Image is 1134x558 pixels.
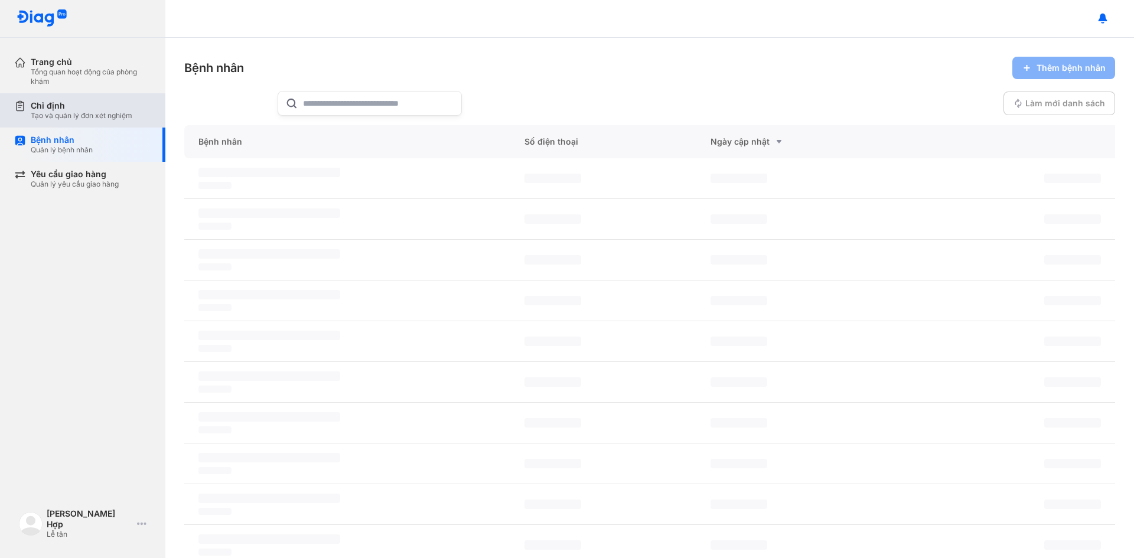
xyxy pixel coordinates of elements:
[711,255,767,265] span: ‌
[1044,540,1101,550] span: ‌
[524,174,581,183] span: ‌
[524,377,581,387] span: ‌
[198,304,232,311] span: ‌
[31,145,93,155] div: Quản lý bệnh nhân
[1044,418,1101,428] span: ‌
[31,100,132,111] div: Chỉ định
[17,9,67,28] img: logo
[198,371,340,381] span: ‌
[184,60,244,76] div: Bệnh nhân
[198,263,232,270] span: ‌
[31,57,151,67] div: Trang chủ
[1025,98,1105,109] span: Làm mới danh sách
[524,255,581,265] span: ‌
[1044,500,1101,509] span: ‌
[711,135,868,149] div: Ngày cập nhật
[31,169,119,180] div: Yêu cầu giao hàng
[524,418,581,428] span: ‌
[198,249,340,259] span: ‌
[524,500,581,509] span: ‌
[1044,296,1101,305] span: ‌
[198,182,232,189] span: ‌
[711,418,767,428] span: ‌
[1044,337,1101,346] span: ‌
[1044,214,1101,224] span: ‌
[524,540,581,550] span: ‌
[198,386,232,393] span: ‌
[198,534,340,544] span: ‌
[524,337,581,346] span: ‌
[510,125,696,158] div: Số điện thoại
[711,337,767,346] span: ‌
[711,174,767,183] span: ‌
[711,377,767,387] span: ‌
[184,125,510,158] div: Bệnh nhân
[1012,57,1115,79] button: Thêm bệnh nhân
[711,540,767,550] span: ‌
[198,168,340,177] span: ‌
[711,296,767,305] span: ‌
[711,459,767,468] span: ‌
[198,208,340,218] span: ‌
[1044,377,1101,387] span: ‌
[198,223,232,230] span: ‌
[524,296,581,305] span: ‌
[1003,92,1115,115] button: Làm mới danh sách
[198,426,232,433] span: ‌
[198,290,340,299] span: ‌
[31,135,93,145] div: Bệnh nhân
[31,67,151,86] div: Tổng quan hoạt động của phòng khám
[1044,255,1101,265] span: ‌
[1044,174,1101,183] span: ‌
[198,494,340,503] span: ‌
[47,530,132,539] div: Lễ tân
[524,459,581,468] span: ‌
[198,549,232,556] span: ‌
[198,508,232,515] span: ‌
[524,214,581,224] span: ‌
[198,467,232,474] span: ‌
[198,331,340,340] span: ‌
[198,345,232,352] span: ‌
[711,500,767,509] span: ‌
[198,453,340,462] span: ‌
[711,214,767,224] span: ‌
[1044,459,1101,468] span: ‌
[198,412,340,422] span: ‌
[31,111,132,120] div: Tạo và quản lý đơn xét nghiệm
[47,508,132,530] div: [PERSON_NAME] Hợp
[31,180,119,189] div: Quản lý yêu cầu giao hàng
[1037,63,1106,73] span: Thêm bệnh nhân
[19,512,43,536] img: logo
